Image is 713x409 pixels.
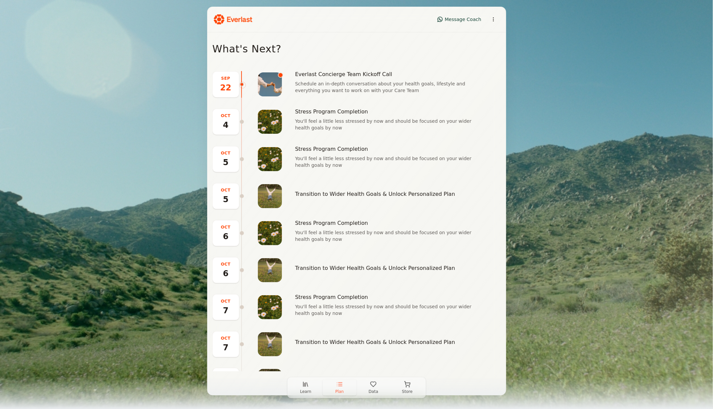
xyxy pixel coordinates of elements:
[369,389,378,394] span: Data
[221,262,231,267] span: OCT
[295,303,481,317] p: You'll feel a little less stressed by now and should be focused on your wider health goals by now
[221,76,230,81] span: SEP
[295,229,481,243] p: You'll feel a little less stressed by now and should be focused on your wider health goals by now
[295,118,481,131] p: You'll feel a little less stressed by now and should be focused on your wider health goals by now
[445,16,481,23] span: Message Coach
[295,108,481,115] h3: Stress Program Completion
[221,225,231,230] span: OCT
[223,120,229,130] span: 4
[213,43,501,55] h2: What's Next?
[295,220,481,227] h3: Stress Program Completion
[221,187,231,193] span: OCT
[214,14,252,25] img: Everlast Logo
[223,157,229,168] span: 5
[223,268,229,279] span: 6
[223,342,229,353] span: 7
[335,389,344,394] span: Plan
[300,389,311,394] span: Learn
[223,305,229,316] span: 7
[295,339,481,346] h3: Transition to Wider Health Goals & Unlock Personalized Plan
[295,146,481,152] h3: Stress Program Completion
[295,71,481,78] h3: Everlast Concierge Team Kickoff Call
[295,155,481,168] p: You'll feel a little less stressed by now and should be focused on your wider health goals by now
[221,113,231,118] span: OCT
[221,336,231,341] span: OCT
[221,299,231,304] span: OCT
[223,231,229,242] span: 6
[295,294,481,301] h3: Stress Program Completion
[295,80,481,94] p: Schedule an in-depth conversation about your health goals, lifestyle and everything you want to w...
[402,389,413,394] span: Store
[223,194,229,205] span: 5
[220,82,231,93] span: 22
[221,150,231,156] span: OCT
[434,14,484,25] button: Message Coach
[295,191,481,197] h3: Transition to Wider Health Goals & Unlock Personalized Plan
[295,265,481,272] h3: Transition to Wider Health Goals & Unlock Personalized Plan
